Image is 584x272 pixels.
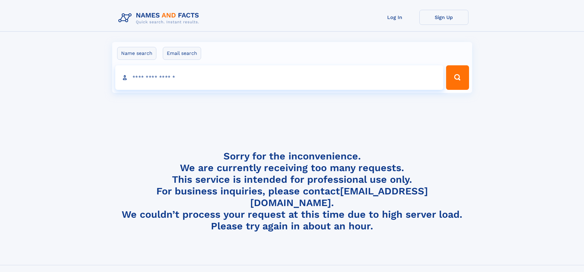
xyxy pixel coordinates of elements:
[250,185,428,209] a: [EMAIL_ADDRESS][DOMAIN_NAME]
[116,10,204,26] img: Logo Names and Facts
[370,10,419,25] a: Log In
[446,65,469,90] button: Search Button
[163,47,201,60] label: Email search
[117,47,156,60] label: Name search
[419,10,468,25] a: Sign Up
[116,150,468,232] h4: Sorry for the inconvenience. We are currently receiving too many requests. This service is intend...
[115,65,444,90] input: search input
